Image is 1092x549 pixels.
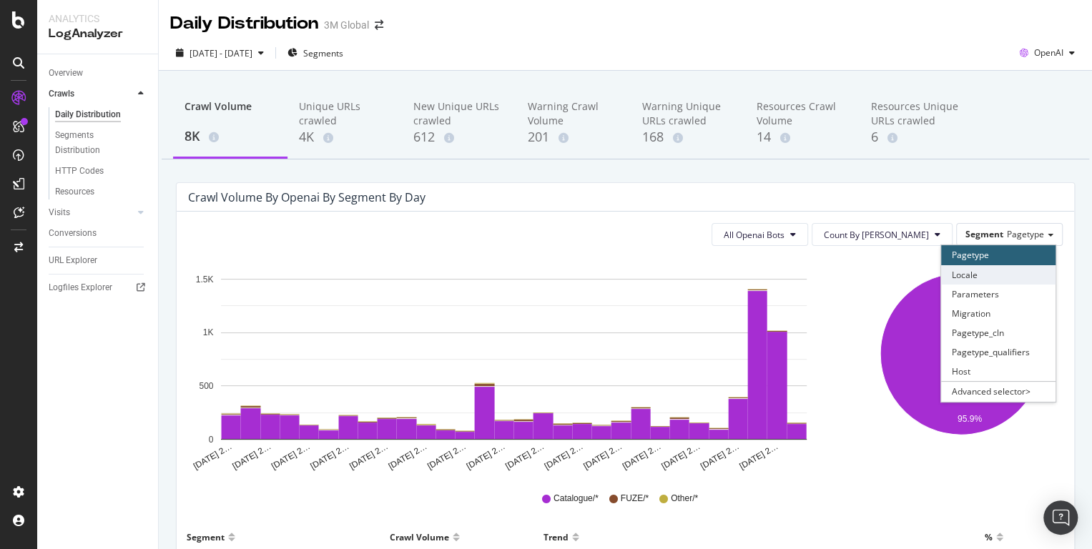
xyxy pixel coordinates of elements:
span: Segments [303,47,343,59]
div: Pagetype_cln [941,323,1056,342]
div: Resources Unique URLs crawled [871,99,963,128]
div: 612 [413,128,505,147]
button: Count By [PERSON_NAME] [812,223,953,246]
svg: A chart. [188,257,839,472]
text: 500 [199,381,213,391]
div: 201 [528,128,619,147]
div: Crawl Volume [185,99,276,127]
div: 8K [185,127,276,146]
div: Migration [941,304,1056,323]
div: Visits [49,205,70,220]
div: Warning Crawl Volume [528,99,619,128]
div: arrow-right-arrow-left [375,20,383,30]
div: 168 [642,128,734,147]
text: 1K [203,328,214,338]
div: Daily Distribution [55,107,121,122]
div: Pagetype_qualifiers [941,342,1056,362]
a: Daily Distribution [55,107,148,122]
a: Overview [49,66,148,81]
div: LogAnalyzer [49,26,147,42]
div: Resources [55,184,94,199]
div: Conversions [49,226,97,241]
div: Advanced selector > [941,381,1056,401]
div: New Unique URLs crawled [413,99,505,128]
span: Catalogue/* [554,493,599,505]
span: [DATE] - [DATE] [190,47,252,59]
div: 14 [757,128,848,147]
div: 6 [871,128,963,147]
span: Other/* [671,493,698,505]
div: Resources Crawl Volume [757,99,848,128]
span: Count By Day [824,229,929,241]
a: Conversions [49,226,148,241]
div: Segments Distribution [55,128,134,158]
button: [DATE] - [DATE] [170,41,270,64]
div: % [985,525,993,548]
a: HTTP Codes [55,164,148,179]
div: Overview [49,66,83,81]
text: 1.5K [196,274,214,285]
div: Open Intercom Messenger [1043,500,1078,535]
div: Trend [543,525,569,548]
a: Resources [55,184,148,199]
div: Crawl Volume [390,525,449,548]
div: Locale [941,265,1056,285]
span: OpenAI [1034,46,1063,59]
div: Daily Distribution [170,11,318,36]
div: Unique URLs crawled [299,99,390,128]
a: Logfiles Explorer [49,280,148,295]
div: Crawls [49,86,74,102]
div: Host [941,362,1056,381]
div: URL Explorer [49,253,97,268]
a: Crawls [49,86,134,102]
a: Segments Distribution [55,128,148,158]
div: Analytics [49,11,147,26]
a: Visits [49,205,134,220]
text: 95.9% [958,414,982,424]
span: FUZE/* [621,493,649,505]
text: 0 [209,435,214,445]
button: OpenAI [1014,41,1081,64]
span: All Openai Bots [724,229,784,241]
span: Segment [965,228,1003,240]
div: Segment [187,525,225,548]
div: Parameters [941,285,1056,304]
div: Pagetype [941,245,1056,264]
div: 3M Global [324,18,369,32]
div: Crawl Volume by openai by Segment by Day [188,190,426,204]
div: Warning Unique URLs crawled [642,99,734,128]
button: Segments [282,41,349,64]
button: All Openai Bots [712,223,808,246]
span: Pagetype [1007,228,1044,240]
svg: A chart. [860,257,1063,472]
div: HTTP Codes [55,164,104,179]
a: URL Explorer [49,253,148,268]
div: Logfiles Explorer [49,280,112,295]
div: 4K [299,128,390,147]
